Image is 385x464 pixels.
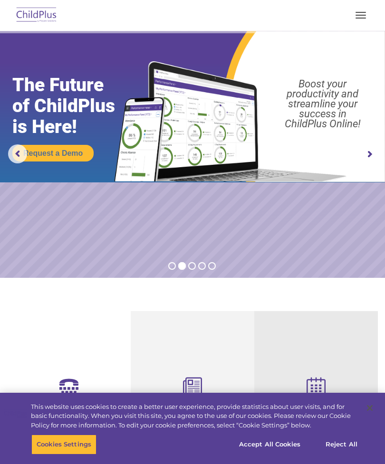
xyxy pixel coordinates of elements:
[312,435,371,455] button: Reject All
[31,402,358,430] div: This website uses cookies to create a better user experience, provide statistics about user visit...
[31,435,96,455] button: Cookies Settings
[234,435,306,455] button: Accept All Cookies
[266,79,380,129] rs-layer: Boost your productivity and streamline your success in ChildPlus Online!
[12,145,94,161] a: Request a Demo
[14,4,59,27] img: ChildPlus by Procare Solutions
[12,75,135,137] rs-layer: The Future of ChildPlus is Here!
[359,398,380,418] button: Close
